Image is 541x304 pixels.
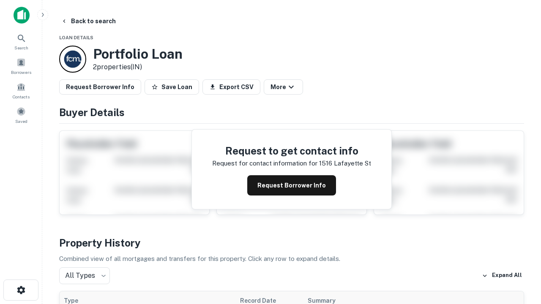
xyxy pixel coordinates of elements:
button: Request Borrower Info [247,175,336,195]
h4: Request to get contact info [212,143,371,158]
span: Contacts [13,93,30,100]
button: Request Borrower Info [59,79,141,95]
p: Combined view of all mortgages and transfers for this property. Click any row to expand details. [59,254,524,264]
div: All Types [59,267,110,284]
h3: Portfolio Loan [93,46,183,62]
img: capitalize-icon.png [14,7,30,24]
button: Export CSV [202,79,260,95]
a: Borrowers [3,54,40,77]
span: Borrowers [11,69,31,76]
iframe: Chat Widget [499,236,541,277]
h4: Buyer Details [59,105,524,120]
p: Request for contact information for [212,158,317,168]
span: Search [14,44,28,51]
p: 1516 lafayette st [319,158,371,168]
button: Back to search [57,14,119,29]
button: More [264,79,303,95]
a: Search [3,30,40,53]
span: Loan Details [59,35,93,40]
span: Saved [15,118,27,125]
h4: Property History [59,235,524,250]
p: 2 properties (IN) [93,62,183,72]
a: Saved [3,103,40,126]
button: Save Loan [145,79,199,95]
button: Expand All [480,269,524,282]
a: Contacts [3,79,40,102]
